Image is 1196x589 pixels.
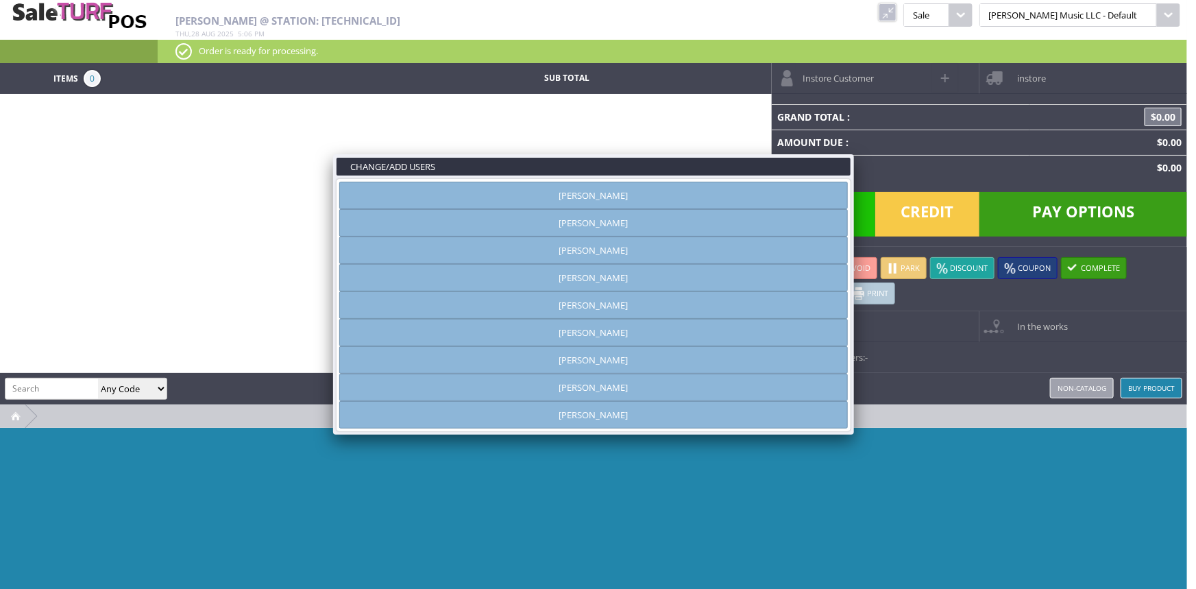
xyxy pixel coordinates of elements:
[339,264,848,291] a: [PERSON_NAME]
[337,158,851,176] h3: CHANGE/ADD USERS
[339,346,848,374] a: [PERSON_NAME]
[842,142,866,167] a: Close
[339,209,848,237] a: [PERSON_NAME]
[339,401,848,429] a: [PERSON_NAME]
[339,374,848,401] a: [PERSON_NAME]
[339,319,848,346] a: [PERSON_NAME]
[339,291,848,319] a: [PERSON_NAME]
[339,237,848,264] a: [PERSON_NAME]
[339,182,848,209] a: [PERSON_NAME]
